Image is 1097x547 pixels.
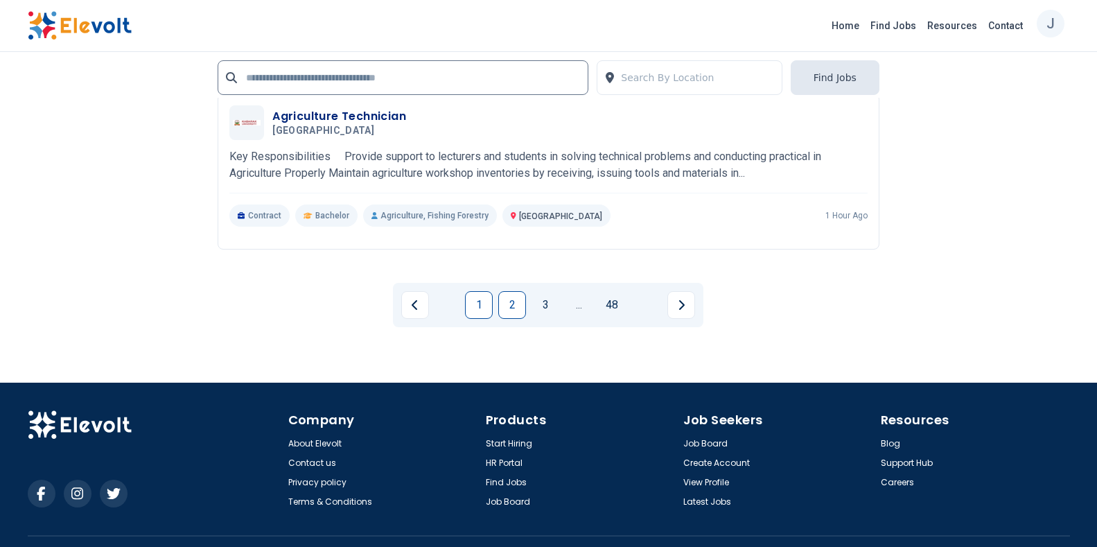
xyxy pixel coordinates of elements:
a: Page 1 is your current page [465,291,493,319]
a: Job Board [683,438,728,449]
img: Elevolt [28,410,132,440]
h4: Products [486,410,675,430]
span: [GEOGRAPHIC_DATA] [519,211,602,221]
a: Previous page [401,291,429,319]
a: Kabarak UniversityAgriculture Technician[GEOGRAPHIC_DATA]Key Responsibilities Provide support to ... [229,105,868,227]
a: Support Hub [881,458,933,469]
button: J [1037,10,1064,37]
a: About Elevolt [288,438,342,449]
a: Latest Jobs [683,496,731,507]
a: Find Jobs [486,477,527,488]
p: Agriculture, Fishing Forestry [363,205,497,227]
a: Page 2 [498,291,526,319]
a: Privacy policy [288,477,346,488]
p: 1 hour ago [825,210,868,221]
a: Next page [667,291,695,319]
button: Find Jobs [791,60,879,95]
p: Key Responsibilities Provide support to lecturers and students in solving technical problems and ... [229,148,868,182]
a: Contact [983,15,1028,37]
a: View Profile [683,477,729,488]
ul: Pagination [401,291,695,319]
h3: Agriculture Technician [272,108,406,125]
a: Resources [922,15,983,37]
a: Page 3 [532,291,559,319]
a: Terms & Conditions [288,496,372,507]
a: Blog [881,438,900,449]
h4: Job Seekers [683,410,872,430]
img: Kabarak University [233,120,261,125]
a: Find Jobs [865,15,922,37]
a: Start Hiring [486,438,532,449]
h4: Company [288,410,477,430]
a: Page 48 [598,291,626,319]
p: Contract [229,205,290,227]
a: Home [826,15,865,37]
iframe: Chat Widget [1028,480,1097,547]
span: [GEOGRAPHIC_DATA] [272,125,374,137]
p: J [1046,6,1055,41]
a: Jump forward [565,291,593,319]
a: HR Portal [486,458,523,469]
a: Create Account [683,458,750,469]
a: Careers [881,477,914,488]
a: Job Board [486,496,530,507]
span: Bachelor [315,210,349,221]
img: Elevolt [28,11,132,40]
h4: Resources [881,410,1070,430]
a: Contact us [288,458,336,469]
